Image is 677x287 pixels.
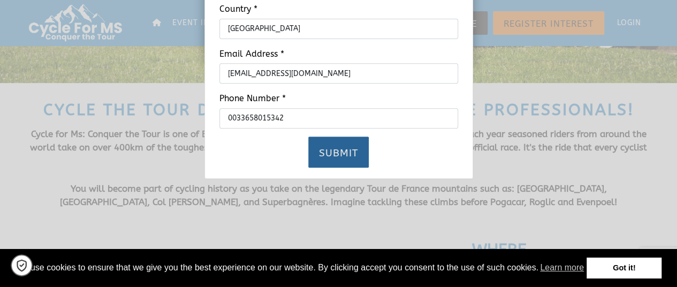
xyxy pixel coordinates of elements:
[211,92,466,105] label: Phone Number *
[538,260,585,276] a: learn more about cookies
[587,258,661,279] a: dismiss cookie message
[11,254,33,276] a: Cookie settings
[16,260,587,276] span: We use cookies to ensure that we give you the best experience on our website. By clicking accept ...
[308,137,369,168] button: Submit
[211,2,466,16] label: Country *
[211,47,466,61] label: Email Address *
